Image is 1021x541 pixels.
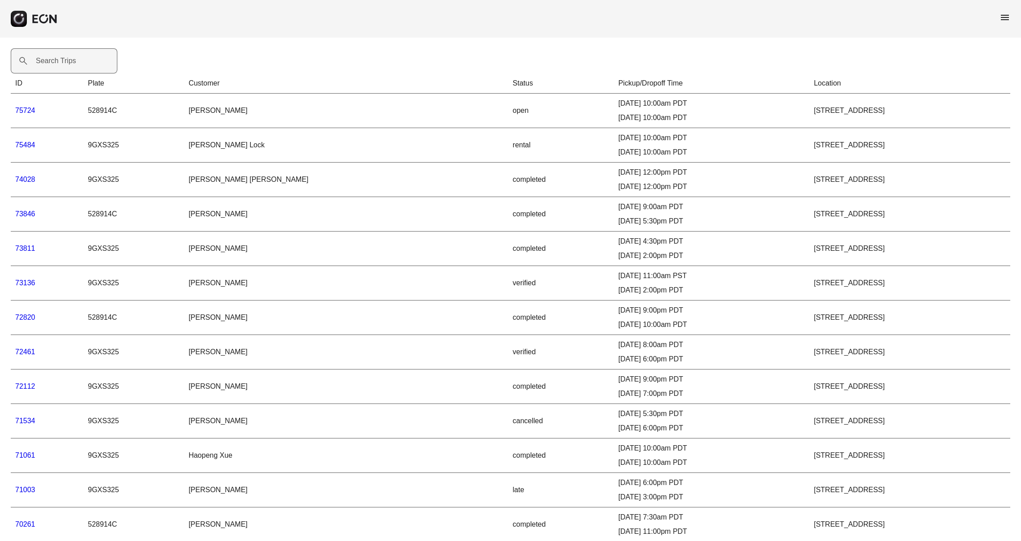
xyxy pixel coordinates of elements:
label: Search Trips [36,56,76,66]
div: [DATE] 10:00am PDT [618,457,805,468]
td: Haopeng Xue [184,438,508,473]
a: 71061 [15,451,35,459]
a: 73846 [15,210,35,218]
div: [DATE] 4:30pm PDT [618,236,805,247]
a: 72112 [15,382,35,390]
a: 72820 [15,313,35,321]
td: [STREET_ADDRESS] [809,438,1010,473]
div: [DATE] 6:00pm PDT [618,423,805,434]
td: 9GXS325 [83,369,184,404]
div: [DATE] 3:00pm PDT [618,492,805,502]
td: [STREET_ADDRESS] [809,94,1010,128]
td: verified [508,266,614,301]
td: open [508,94,614,128]
td: completed [508,232,614,266]
td: [PERSON_NAME] [PERSON_NAME] [184,163,508,197]
div: [DATE] 10:00am PDT [618,133,805,143]
div: [DATE] 12:00pm PDT [618,181,805,192]
td: [STREET_ADDRESS] [809,266,1010,301]
td: completed [508,163,614,197]
td: 9GXS325 [83,404,184,438]
a: 71534 [15,417,35,425]
td: [STREET_ADDRESS] [809,335,1010,369]
a: 75484 [15,141,35,149]
a: 75724 [15,107,35,114]
td: cancelled [508,404,614,438]
th: Status [508,73,614,94]
td: completed [508,438,614,473]
td: [STREET_ADDRESS] [809,404,1010,438]
td: completed [508,369,614,404]
td: [PERSON_NAME] [184,335,508,369]
a: 71003 [15,486,35,494]
div: [DATE] 5:30pm PDT [618,408,805,419]
td: [STREET_ADDRESS] [809,232,1010,266]
div: [DATE] 10:00am PDT [618,443,805,454]
div: [DATE] 7:30am PDT [618,512,805,523]
td: 528914C [83,94,184,128]
td: 9GXS325 [83,266,184,301]
td: [PERSON_NAME] [184,232,508,266]
div: [DATE] 10:00am PDT [618,319,805,330]
td: 9GXS325 [83,232,184,266]
div: [DATE] 7:00pm PDT [618,388,805,399]
td: [PERSON_NAME] [184,369,508,404]
td: completed [508,301,614,335]
div: [DATE] 10:00am PDT [618,147,805,158]
div: [DATE] 6:00pm PDT [618,477,805,488]
th: Location [809,73,1010,94]
th: Customer [184,73,508,94]
td: [STREET_ADDRESS] [809,197,1010,232]
td: [PERSON_NAME] [184,473,508,507]
div: [DATE] 9:00pm PDT [618,374,805,385]
a: 70261 [15,520,35,528]
div: [DATE] 6:00pm PDT [618,354,805,365]
td: [STREET_ADDRESS] [809,369,1010,404]
td: rental [508,128,614,163]
th: Pickup/Dropoff Time [614,73,810,94]
td: 9GXS325 [83,128,184,163]
td: [PERSON_NAME] [184,301,508,335]
td: [PERSON_NAME] [184,94,508,128]
td: late [508,473,614,507]
div: [DATE] 10:00am PDT [618,98,805,109]
td: 9GXS325 [83,473,184,507]
td: 9GXS325 [83,335,184,369]
a: 74028 [15,176,35,183]
a: 73811 [15,245,35,252]
td: [STREET_ADDRESS] [809,128,1010,163]
div: [DATE] 2:00pm PDT [618,285,805,296]
div: [DATE] 9:00am PDT [618,202,805,212]
td: [PERSON_NAME] [184,197,508,232]
div: [DATE] 10:00am PDT [618,112,805,123]
th: ID [11,73,83,94]
td: [PERSON_NAME] Lock [184,128,508,163]
td: verified [508,335,614,369]
div: [DATE] 9:00pm PDT [618,305,805,316]
td: [PERSON_NAME] [184,404,508,438]
div: [DATE] 2:00pm PDT [618,250,805,261]
a: 72461 [15,348,35,356]
td: 9GXS325 [83,438,184,473]
td: [STREET_ADDRESS] [809,301,1010,335]
td: 528914C [83,301,184,335]
th: Plate [83,73,184,94]
a: 73136 [15,279,35,287]
td: [PERSON_NAME] [184,266,508,301]
td: completed [508,197,614,232]
div: [DATE] 8:00am PDT [618,339,805,350]
span: menu [1000,12,1010,23]
td: [STREET_ADDRESS] [809,163,1010,197]
div: [DATE] 11:00pm PDT [618,526,805,537]
div: [DATE] 12:00pm PDT [618,167,805,178]
div: [DATE] 5:30pm PDT [618,216,805,227]
td: 528914C [83,197,184,232]
td: [STREET_ADDRESS] [809,473,1010,507]
div: [DATE] 11:00am PST [618,270,805,281]
td: 9GXS325 [83,163,184,197]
